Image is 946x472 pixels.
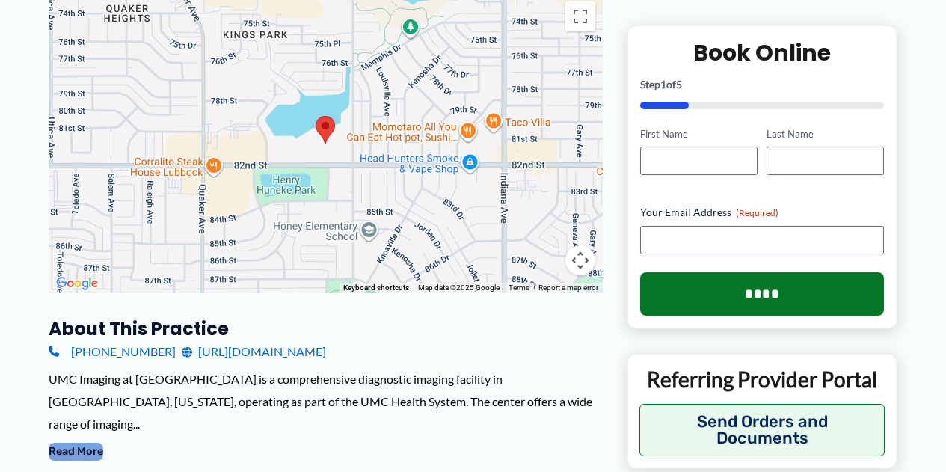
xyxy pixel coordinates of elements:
[509,283,529,292] a: Terms (opens in new tab)
[343,283,409,293] button: Keyboard shortcuts
[639,404,885,456] button: Send Orders and Documents
[49,317,603,340] h3: About this practice
[767,126,884,141] label: Last Name
[640,37,885,67] h2: Book Online
[640,205,885,220] label: Your Email Address
[676,77,682,90] span: 5
[640,126,758,141] label: First Name
[49,368,603,435] div: UMC Imaging at [GEOGRAPHIC_DATA] is a comprehensive diagnostic imaging facility in [GEOGRAPHIC_DA...
[640,79,885,89] p: Step of
[52,274,102,293] a: Open this area in Google Maps (opens a new window)
[49,443,103,461] button: Read More
[182,340,326,363] a: [URL][DOMAIN_NAME]
[49,340,176,363] a: [PHONE_NUMBER]
[660,77,666,90] span: 1
[418,283,500,292] span: Map data ©2025 Google
[538,283,598,292] a: Report a map error
[565,245,595,275] button: Map camera controls
[736,207,778,218] span: (Required)
[52,274,102,293] img: Google
[639,366,885,393] p: Referring Provider Portal
[565,1,595,31] button: Toggle fullscreen view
